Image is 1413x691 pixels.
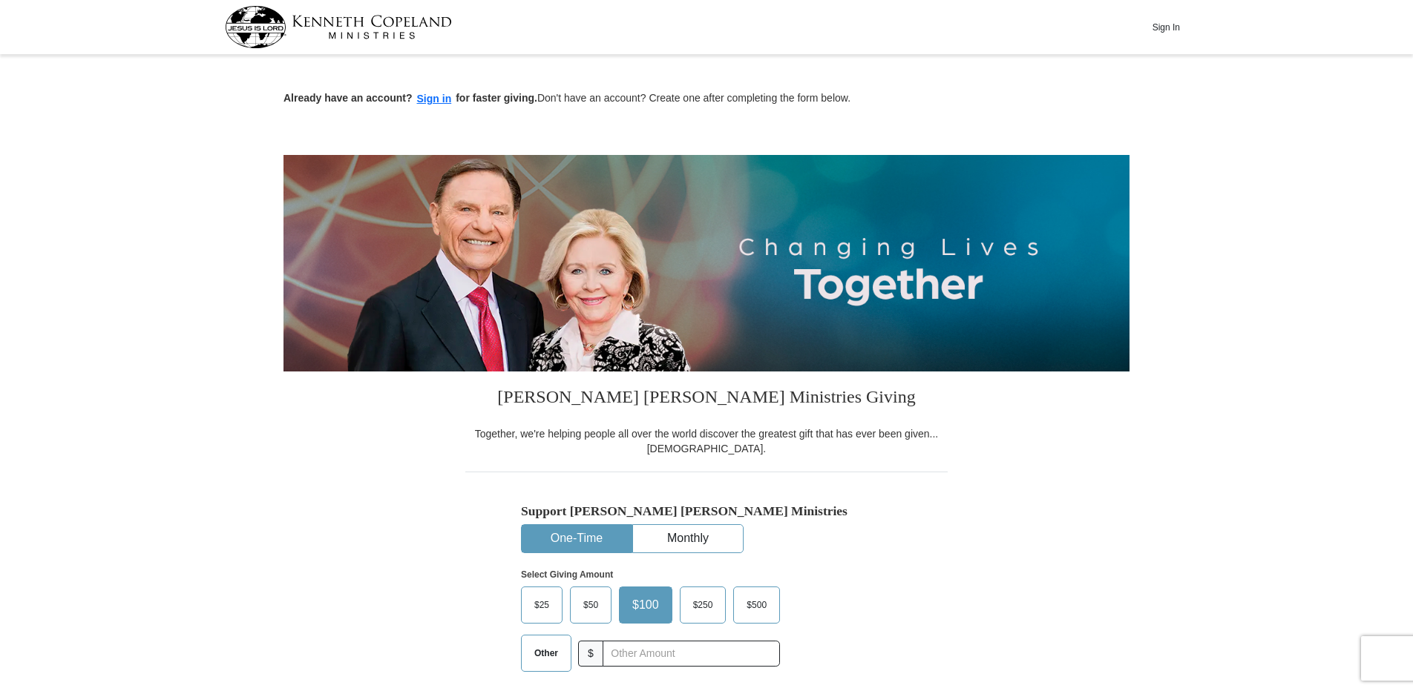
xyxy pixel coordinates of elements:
strong: Already have an account? for faster giving. [283,92,537,104]
span: $50 [576,594,606,616]
span: $500 [739,594,774,616]
h5: Support [PERSON_NAME] [PERSON_NAME] Ministries [521,503,892,519]
span: $ [578,641,603,667]
button: One-Time [522,525,632,552]
strong: Select Giving Amount [521,569,613,580]
button: Monthly [633,525,743,552]
div: Together, we're helping people all over the world discover the greatest gift that has ever been g... [465,426,948,456]
span: $25 [527,594,557,616]
button: Sign in [413,90,456,108]
span: $100 [625,594,666,616]
h3: [PERSON_NAME] [PERSON_NAME] Ministries Giving [465,371,948,426]
span: Other [527,642,565,664]
input: Other Amount [603,641,780,667]
p: Don't have an account? Create one after completing the form below. [283,90,1130,108]
span: $250 [686,594,721,616]
img: kcm-header-logo.svg [225,6,452,48]
button: Sign In [1144,16,1188,39]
